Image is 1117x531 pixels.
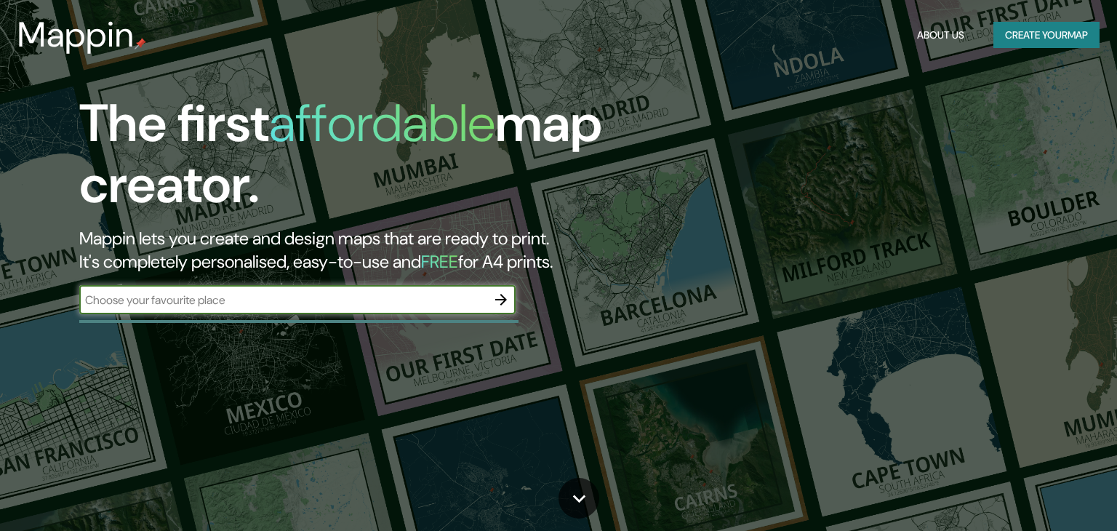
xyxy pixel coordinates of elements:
[79,227,638,274] h2: Mappin lets you create and design maps that are ready to print. It's completely personalised, eas...
[79,292,487,308] input: Choose your favourite place
[135,38,146,49] img: mappin-pin
[911,22,970,49] button: About Us
[17,15,135,55] h3: Mappin
[421,250,458,273] h5: FREE
[269,89,495,157] h1: affordable
[993,22,1100,49] button: Create yourmap
[79,93,638,227] h1: The first map creator.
